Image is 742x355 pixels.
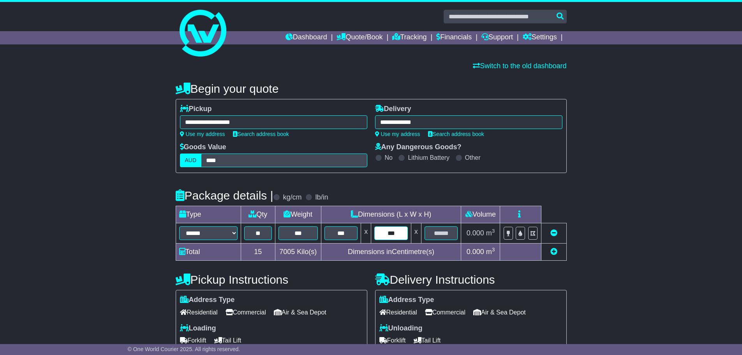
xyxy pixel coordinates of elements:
[550,229,557,237] a: Remove this item
[241,206,275,223] td: Qty
[176,189,273,202] h4: Package details |
[428,131,484,137] a: Search address book
[176,82,567,95] h4: Begin your quote
[467,229,484,237] span: 0.000
[465,154,481,161] label: Other
[241,244,275,261] td: 15
[414,334,441,346] span: Tail Lift
[180,154,202,167] label: AUD
[425,306,465,318] span: Commercial
[233,131,289,137] a: Search address book
[180,324,216,333] label: Loading
[279,248,295,256] span: 7005
[286,31,327,44] a: Dashboard
[523,31,557,44] a: Settings
[361,223,371,244] td: x
[392,31,427,44] a: Tracking
[275,244,321,261] td: Kilo(s)
[275,206,321,223] td: Weight
[461,206,500,223] td: Volume
[379,324,423,333] label: Unloading
[176,273,367,286] h4: Pickup Instructions
[375,143,462,152] label: Any Dangerous Goods?
[481,31,513,44] a: Support
[321,244,461,261] td: Dimensions in Centimetre(s)
[214,334,241,346] span: Tail Lift
[375,273,567,286] h4: Delivery Instructions
[176,206,241,223] td: Type
[128,346,240,352] span: © One World Courier 2025. All rights reserved.
[315,193,328,202] label: lb/in
[492,228,495,234] sup: 3
[473,62,566,70] a: Switch to the old dashboard
[467,248,484,256] span: 0.000
[283,193,301,202] label: kg/cm
[550,248,557,256] a: Add new item
[375,105,411,113] label: Delivery
[411,223,421,244] td: x
[180,131,225,137] a: Use my address
[408,154,449,161] label: Lithium Battery
[226,306,266,318] span: Commercial
[274,306,326,318] span: Air & Sea Depot
[436,31,472,44] a: Financials
[180,105,212,113] label: Pickup
[375,131,420,137] a: Use my address
[176,244,241,261] td: Total
[379,306,417,318] span: Residential
[180,296,235,304] label: Address Type
[337,31,382,44] a: Quote/Book
[486,248,495,256] span: m
[473,306,526,318] span: Air & Sea Depot
[492,247,495,253] sup: 3
[180,143,226,152] label: Goods Value
[379,296,434,304] label: Address Type
[486,229,495,237] span: m
[321,206,461,223] td: Dimensions (L x W x H)
[180,334,206,346] span: Forklift
[385,154,393,161] label: No
[180,306,218,318] span: Residential
[379,334,406,346] span: Forklift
